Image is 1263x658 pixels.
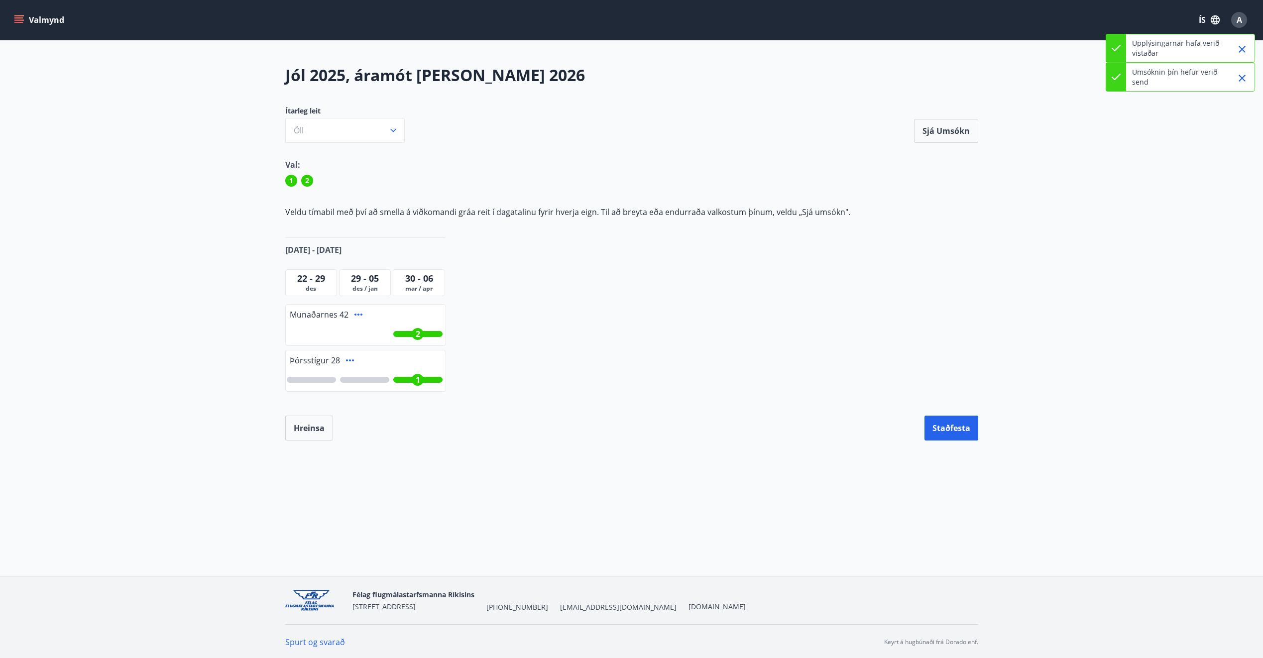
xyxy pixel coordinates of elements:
[914,119,978,143] button: Sjá umsókn
[352,590,474,599] span: Félag flugmálastarfsmanna Ríkisins
[1234,70,1251,87] button: Close
[289,176,293,186] span: 1
[351,272,379,284] span: 29 - 05
[288,285,335,293] span: des
[1193,11,1225,29] button: ÍS
[290,309,348,320] span: Munaðarnes 42
[416,374,420,385] span: 1
[285,159,300,170] span: Val:
[689,602,746,611] a: [DOMAIN_NAME]
[285,244,342,255] span: [DATE] - [DATE]
[285,106,405,116] span: Ítarleg leit
[560,602,677,612] span: [EMAIL_ADDRESS][DOMAIN_NAME]
[285,118,405,143] button: Öll
[342,285,388,293] span: des / jan
[352,602,416,611] span: [STREET_ADDRESS]
[305,176,309,186] span: 2
[395,285,442,293] span: mar / apr
[1132,38,1220,58] p: Upplýsingarnar hafa verið vistaðar
[1132,67,1220,87] p: Umsóknin þín hefur verið send
[285,637,345,648] a: Spurt og svarað
[285,207,978,218] p: Veldu tímabil með því að smella á viðkomandi gráa reit í dagatalinu fyrir hverja eign. Til að bre...
[924,416,978,440] button: Staðfesta
[290,355,340,366] span: Þórsstígur 28
[1237,14,1242,25] span: A
[416,329,420,339] span: 2
[884,638,978,647] p: Keyrt á hugbúnaði frá Dorado ehf.
[486,602,548,612] span: [PHONE_NUMBER]
[285,590,344,611] img: jpzx4QWYf4KKDRVudBx9Jb6iv5jAOT7IkiGygIXa.png
[12,11,68,29] button: menu
[285,416,333,440] button: Hreinsa
[1227,8,1251,32] button: A
[1234,41,1251,58] button: Close
[405,272,433,284] span: 30 - 06
[285,64,978,86] h2: Jól 2025, áramót [PERSON_NAME] 2026
[294,125,304,136] span: Öll
[297,272,325,284] span: 22 - 29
